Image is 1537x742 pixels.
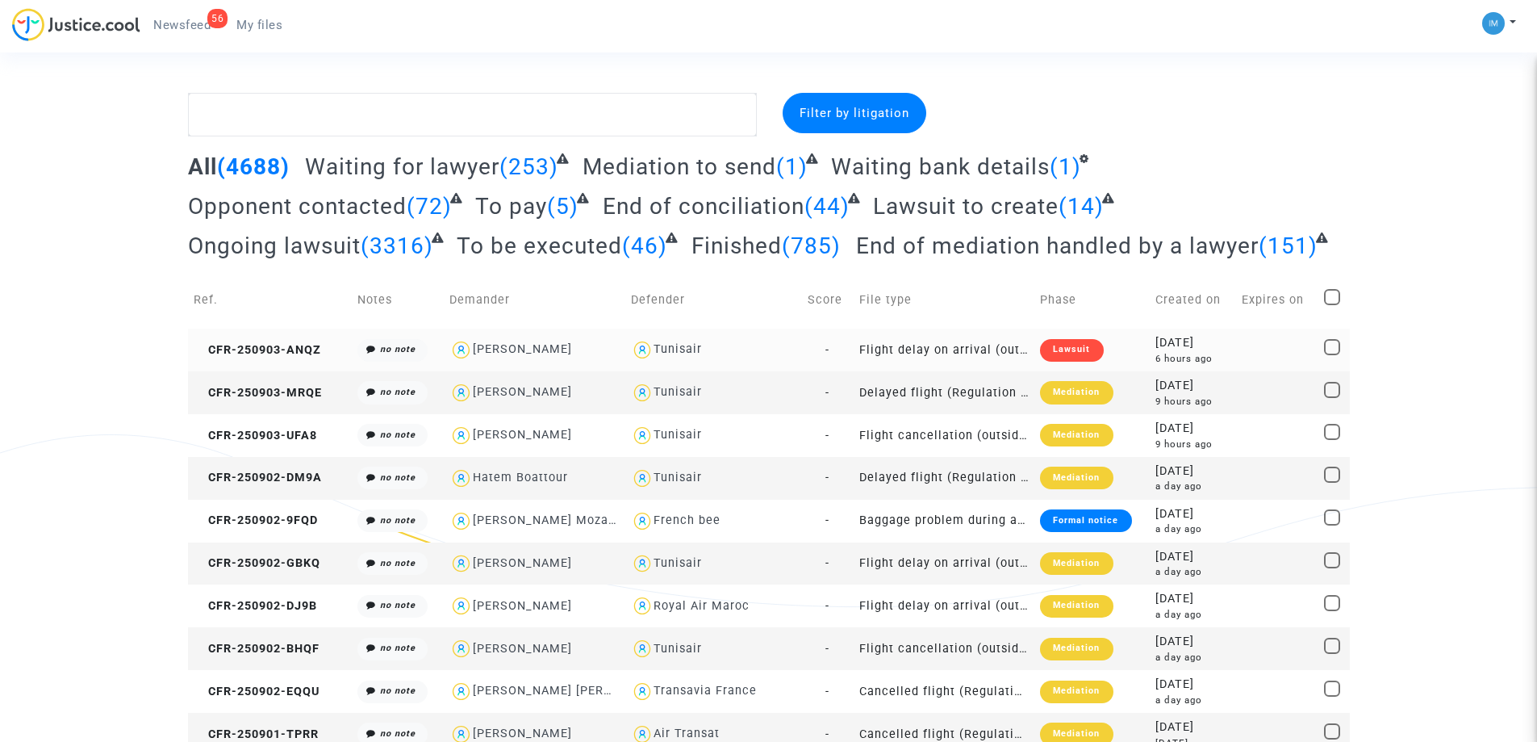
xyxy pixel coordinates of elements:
[654,556,702,570] div: Tunisair
[802,271,854,329] td: Score
[654,342,702,356] div: Tunisair
[188,271,352,329] td: Ref.
[825,642,829,656] span: -
[444,271,625,329] td: Demander
[654,684,757,698] div: Transavia France
[380,643,416,653] i: no note
[622,233,667,259] span: (46)
[380,344,416,354] i: no note
[194,429,317,442] span: CFR-250903-UFA8
[854,585,1035,627] td: Flight delay on arrival (outside of EU - Montreal Convention)
[1155,548,1230,566] div: [DATE]
[854,670,1035,713] td: Cancelled flight (Regulation EC 261/2004)
[473,727,572,740] div: [PERSON_NAME]
[1150,271,1236,329] td: Created on
[449,594,473,618] img: icon-user.svg
[1059,193,1104,220] span: (14)
[380,430,416,440] i: no note
[831,153,1050,180] span: Waiting bank details
[654,428,702,442] div: Tunisair
[449,509,473,533] img: icon-user.svg
[194,471,322,484] span: CFR-250902-DM9A
[1155,676,1230,694] div: [DATE]
[631,637,654,660] img: icon-user.svg
[352,271,444,329] td: Notes
[473,514,653,527] div: [PERSON_NAME] Mozambique
[236,18,282,32] span: My files
[1155,463,1230,480] div: [DATE]
[800,106,909,120] span: Filter by litigation
[1040,467,1113,489] div: Mediation
[854,543,1035,585] td: Flight delay on arrival (outside of EU - Montreal Convention)
[825,386,829,400] span: -
[475,193,547,220] span: To pay
[449,467,473,490] img: icon-user.svg
[380,387,416,397] i: no note
[854,329,1035,371] td: Flight delay on arrival (outside of EU - Montreal Convention)
[825,429,829,442] span: -
[631,509,654,533] img: icon-user.svg
[547,193,578,220] span: (5)
[625,271,802,329] td: Defender
[854,500,1035,543] td: Baggage problem during a flight
[380,558,416,568] i: no note
[854,371,1035,414] td: Delayed flight (Regulation EC 261/2004)
[188,153,217,180] span: All
[194,343,321,357] span: CFR-250903-ANQZ
[380,728,416,739] i: no note
[361,233,433,259] span: (3316)
[654,642,702,656] div: Tunisair
[217,153,290,180] span: (4688)
[1040,681,1113,703] div: Mediation
[854,457,1035,500] td: Delayed flight (Regulation EC 261/2004)
[1050,153,1081,180] span: (1)
[194,642,320,656] span: CFR-250902-BHQF
[1040,552,1113,575] div: Mediation
[380,600,416,610] i: no note
[1040,509,1131,532] div: Formal notice
[194,599,317,613] span: CFR-250902-DJ9B
[1155,565,1230,579] div: a day ago
[1155,590,1230,608] div: [DATE]
[457,233,622,259] span: To be executed
[654,385,702,399] div: Tunisair
[825,343,829,357] span: -
[380,515,416,526] i: no note
[1040,381,1113,404] div: Mediation
[473,599,572,613] div: [PERSON_NAME]
[449,338,473,362] img: icon-user.svg
[473,684,675,698] div: [PERSON_NAME] [PERSON_NAME]
[873,193,1059,220] span: Lawsuit to create
[140,13,223,37] a: 56Newsfeed
[1259,233,1318,259] span: (151)
[691,233,782,259] span: Finished
[473,428,572,442] div: [PERSON_NAME]
[583,153,776,180] span: Mediation to send
[449,552,473,576] img: icon-user.svg
[1155,438,1230,451] div: 9 hours ago
[1236,271,1318,329] td: Expires on
[603,193,804,220] span: End of conciliation
[1155,334,1230,352] div: [DATE]
[499,153,558,180] span: (253)
[449,424,473,447] img: icon-user.svg
[194,386,322,400] span: CFR-250903-MRQE
[473,556,572,570] div: [PERSON_NAME]
[188,193,407,220] span: Opponent contacted
[380,472,416,483] i: no note
[854,627,1035,670] td: Flight cancellation (outside of EU - Montreal Convention)
[1155,608,1230,622] div: a day ago
[825,727,829,741] span: -
[473,342,572,356] div: [PERSON_NAME]
[449,637,473,660] img: icon-user.svg
[825,685,829,698] span: -
[380,685,416,696] i: no note
[1155,420,1230,438] div: [DATE]
[776,153,808,180] span: (1)
[1155,633,1230,651] div: [DATE]
[1155,352,1230,366] div: 6 hours ago
[854,414,1035,457] td: Flight cancellation (outside of EU - Montreal Convention)
[1155,377,1230,395] div: [DATE]
[654,471,702,484] div: Tunisair
[188,233,361,259] span: Ongoing lawsuit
